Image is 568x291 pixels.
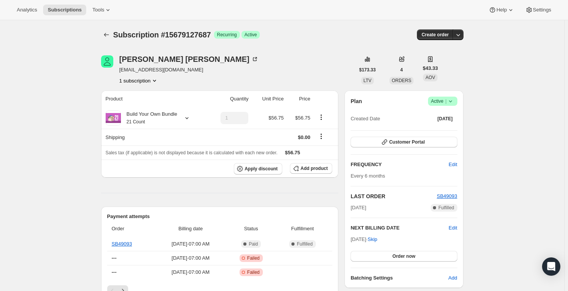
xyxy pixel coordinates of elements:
[351,97,362,105] h2: Plan
[101,29,112,40] button: Subscriptions
[423,65,438,72] span: $43.33
[251,91,286,107] th: Unit Price
[484,5,519,15] button: Help
[359,67,376,73] span: $173.33
[234,163,282,175] button: Apply discount
[351,137,457,147] button: Customer Portal
[400,67,403,73] span: 4
[295,115,311,121] span: $56.75
[448,274,457,282] span: Add
[297,241,312,247] span: Fulfilled
[12,5,42,15] button: Analytics
[48,7,82,13] span: Subscriptions
[277,225,328,233] span: Fulfillment
[431,97,454,105] span: Active
[449,161,457,168] span: Edit
[101,55,113,68] span: Lisa Thomas
[433,113,457,124] button: [DATE]
[351,192,437,200] h2: LAST ORDER
[496,7,507,13] span: Help
[119,55,259,63] div: [PERSON_NAME] [PERSON_NAME]
[438,116,453,122] span: [DATE]
[112,269,117,275] span: ---
[351,204,366,212] span: [DATE]
[92,7,104,13] span: Tools
[207,91,251,107] th: Quantity
[101,91,207,107] th: Product
[217,32,237,38] span: Recurring
[119,77,158,84] button: Product actions
[351,173,385,179] span: Every 6 months
[113,31,211,39] span: Subscription #15679127687
[112,255,117,261] span: ---
[355,65,380,75] button: $173.33
[156,225,225,233] span: Billing date
[392,78,411,83] span: ORDERS
[542,257,560,276] div: Open Intercom Messenger
[43,5,86,15] button: Subscriptions
[107,213,333,220] h2: Payment attempts
[396,65,407,75] button: 4
[315,113,327,121] button: Product actions
[351,161,449,168] h2: FREQUENCY
[106,150,278,155] span: Sales tax (if applicable) is not displayed because it is calculated with each new order.
[351,274,448,282] h6: Batching Settings
[290,163,332,174] button: Add product
[449,224,457,232] button: Edit
[389,139,425,145] span: Customer Portal
[156,240,225,248] span: [DATE] · 07:00 AM
[437,192,457,200] button: SB49093
[247,255,260,261] span: Failed
[298,134,311,140] span: $0.00
[230,225,273,233] span: Status
[107,220,154,237] th: Order
[17,7,37,13] span: Analytics
[422,32,449,38] span: Create order
[351,251,457,262] button: Order now
[245,32,257,38] span: Active
[156,254,225,262] span: [DATE] · 07:00 AM
[249,241,258,247] span: Paid
[437,193,457,199] a: SB49093
[301,165,328,171] span: Add product
[88,5,116,15] button: Tools
[119,66,259,74] span: [EMAIL_ADDRESS][DOMAIN_NAME]
[364,78,372,83] span: LTV
[351,236,377,242] span: [DATE] ·
[445,98,446,104] span: |
[121,110,177,126] div: Build Your Own Bundle
[101,129,207,145] th: Shipping
[521,5,556,15] button: Settings
[444,158,462,171] button: Edit
[444,272,462,284] button: Add
[363,233,382,246] button: Skip
[438,205,454,211] span: Fulfilled
[425,75,435,80] span: AOV
[368,236,377,243] span: Skip
[315,132,327,141] button: Shipping actions
[127,119,145,124] small: 21 Count
[156,268,225,276] span: [DATE] · 07:00 AM
[286,91,313,107] th: Price
[417,29,453,40] button: Create order
[247,269,260,275] span: Failed
[351,224,449,232] h2: NEXT BILLING DATE
[393,253,415,259] span: Order now
[269,115,284,121] span: $56.75
[112,241,132,247] a: SB49093
[351,115,380,123] span: Created Date
[533,7,551,13] span: Settings
[245,166,278,172] span: Apply discount
[285,150,300,155] span: $56.75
